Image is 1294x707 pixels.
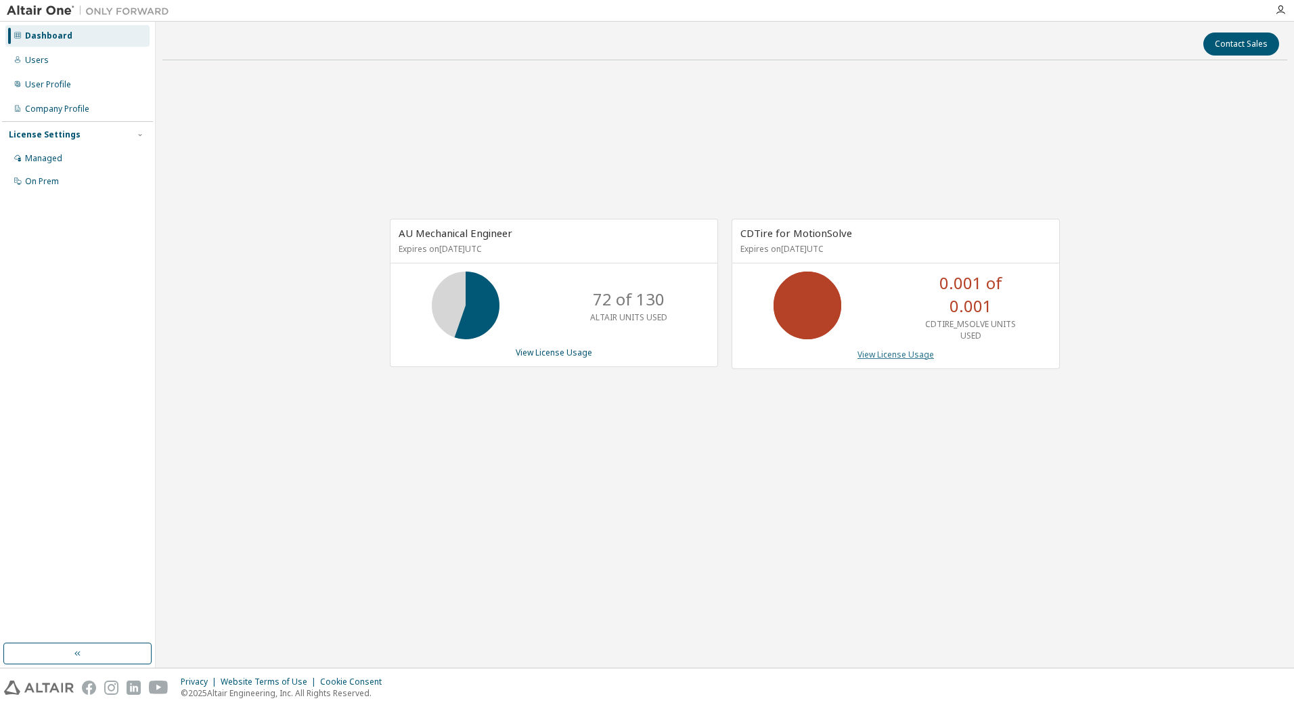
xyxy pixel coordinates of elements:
img: Altair One [7,4,176,18]
p: ALTAIR UNITS USED [590,312,667,323]
p: © 2025 Altair Engineering, Inc. All Rights Reserved. [181,687,390,699]
span: CDTire for MotionSolve [740,226,852,240]
p: Expires on [DATE] UTC [399,243,706,255]
img: instagram.svg [104,681,118,695]
div: Website Terms of Use [221,677,320,687]
div: User Profile [25,79,71,90]
p: 0.001 of 0.001 [916,272,1025,318]
div: Managed [25,153,62,164]
img: altair_logo.svg [4,681,74,695]
a: View License Usage [857,349,934,360]
button: Contact Sales [1203,33,1279,56]
div: Company Profile [25,104,89,114]
img: facebook.svg [82,681,96,695]
a: View License Usage [516,347,592,358]
p: 72 of 130 [593,288,665,311]
div: Cookie Consent [320,677,390,687]
div: On Prem [25,176,59,187]
div: Users [25,55,49,66]
div: Privacy [181,677,221,687]
img: linkedin.svg [127,681,141,695]
img: youtube.svg [149,681,169,695]
p: Expires on [DATE] UTC [740,243,1048,255]
span: AU Mechanical Engineer [399,226,512,240]
div: Dashboard [25,30,72,41]
p: CDTIRE_MSOLVE UNITS USED [916,318,1025,341]
div: License Settings [9,129,81,140]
